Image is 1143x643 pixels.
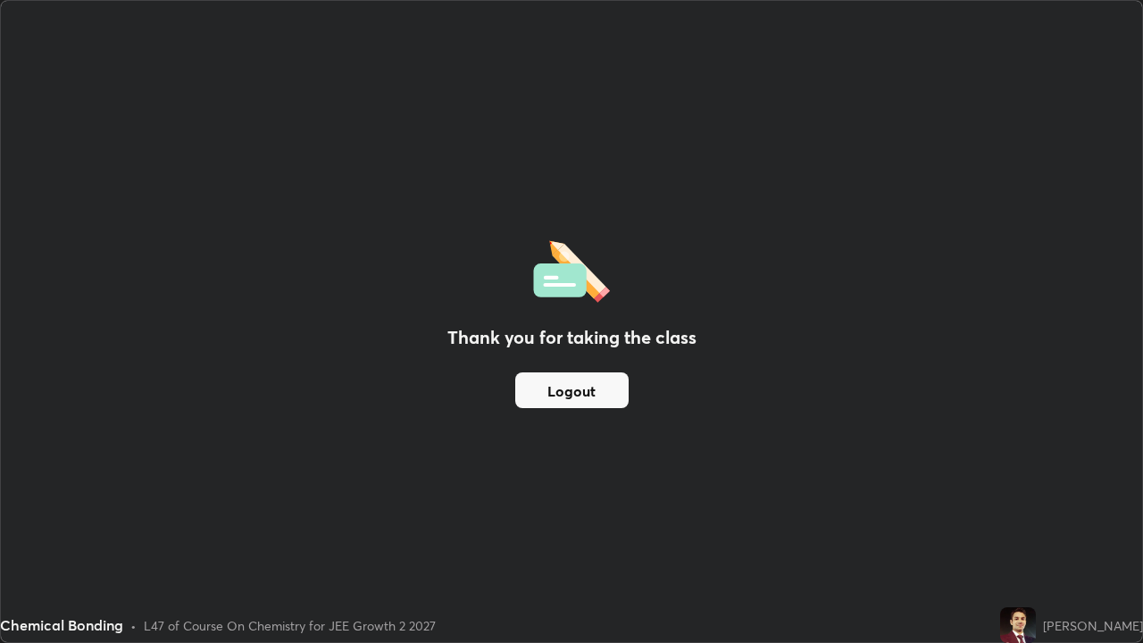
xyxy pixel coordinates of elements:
[130,616,137,635] div: •
[447,324,697,351] h2: Thank you for taking the class
[144,616,436,635] div: L47 of Course On Chemistry for JEE Growth 2 2027
[1043,616,1143,635] div: [PERSON_NAME]
[533,235,610,303] img: offlineFeedback.1438e8b3.svg
[1000,607,1036,643] img: 9c5970aafb87463c99e06f9958a33fc6.jpg
[515,372,629,408] button: Logout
